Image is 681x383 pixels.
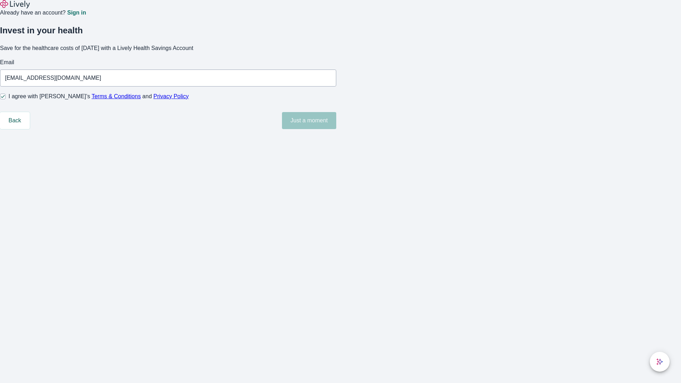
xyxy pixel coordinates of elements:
a: Sign in [67,10,86,16]
a: Privacy Policy [154,93,189,99]
span: I agree with [PERSON_NAME]’s and [9,92,189,101]
svg: Lively AI Assistant [656,358,663,365]
button: chat [650,352,670,372]
a: Terms & Conditions [92,93,141,99]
